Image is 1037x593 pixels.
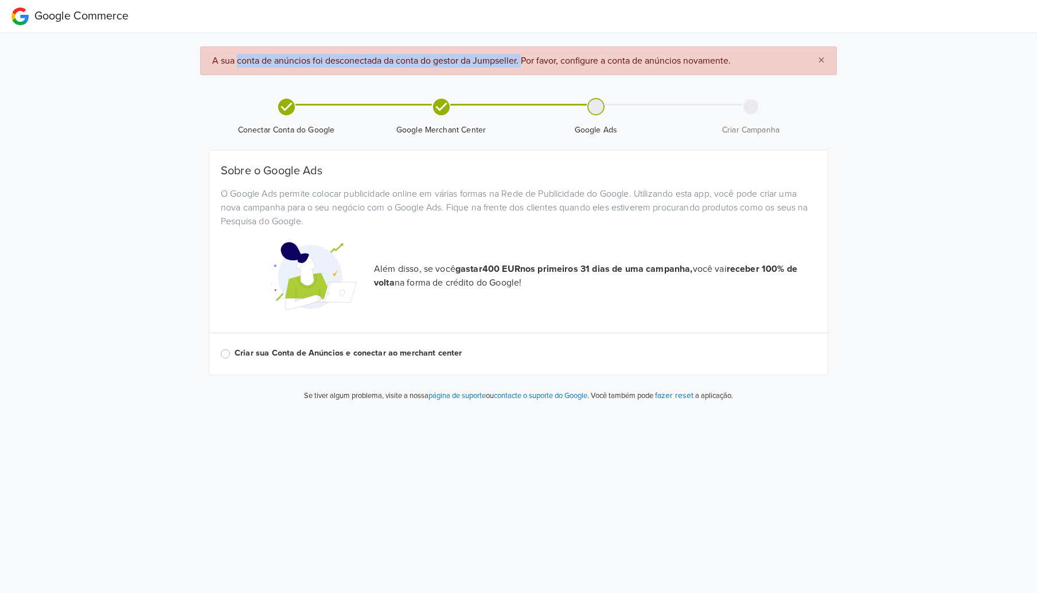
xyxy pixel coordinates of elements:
span: Google Merchant Center [368,124,514,136]
button: Close [806,47,836,75]
p: Se tiver algum problema, visite a nossa ou . [304,391,589,402]
span: Google Ads [523,124,669,136]
span: Criar Campanha [678,124,824,136]
h5: Sobre o Google Ads [221,164,816,178]
a: contacte o suporte do Google [494,391,587,400]
strong: gastar 400 EUR nos primeiros 31 dias de uma campanha, [455,263,693,275]
button: fazer reset [655,389,693,402]
p: Você também pode a aplicação. [589,389,733,402]
p: Além disso, se você você vai na forma de crédito do Google! [374,262,816,290]
span: A sua conta de anúncios foi desconectada da conta do gestor da Jumpseller. Por favor, configure a... [212,55,731,67]
label: Criar sua Conta de Anúncios e conectar ao merchant center [235,347,816,360]
a: página de suporte [428,391,486,400]
span: Conectar Conta do Google [213,124,359,136]
img: Google Promotional Codes [271,233,357,319]
span: × [818,52,825,69]
div: O Google Ads permite colocar publicidade online em várias formas na Rede de Publicidade do Google... [212,187,825,228]
span: Google Commerce [34,9,128,23]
